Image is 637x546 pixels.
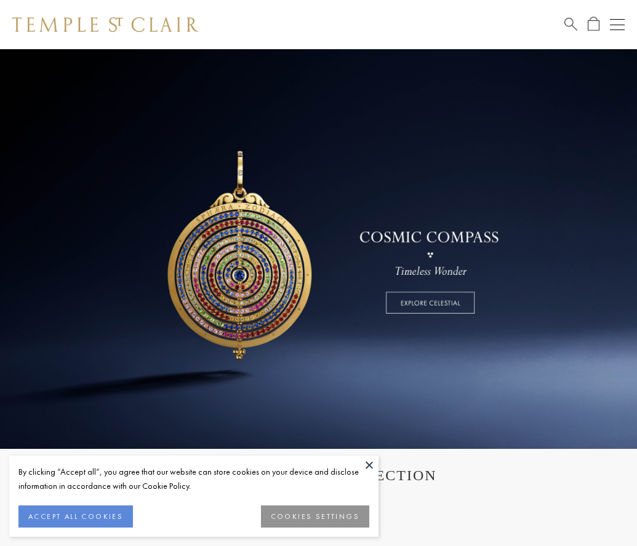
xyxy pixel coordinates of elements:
a: Search [564,17,577,32]
button: ACCEPT ALL COOKIES [18,505,133,528]
div: By clicking “Accept all”, you agree that our website can store cookies on your device and disclos... [18,465,369,493]
a: Open Shopping Bag [588,17,599,32]
button: Open navigation [610,17,625,32]
button: COOKIES SETTINGS [261,505,369,528]
img: Temple St. Clair [12,17,198,32]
